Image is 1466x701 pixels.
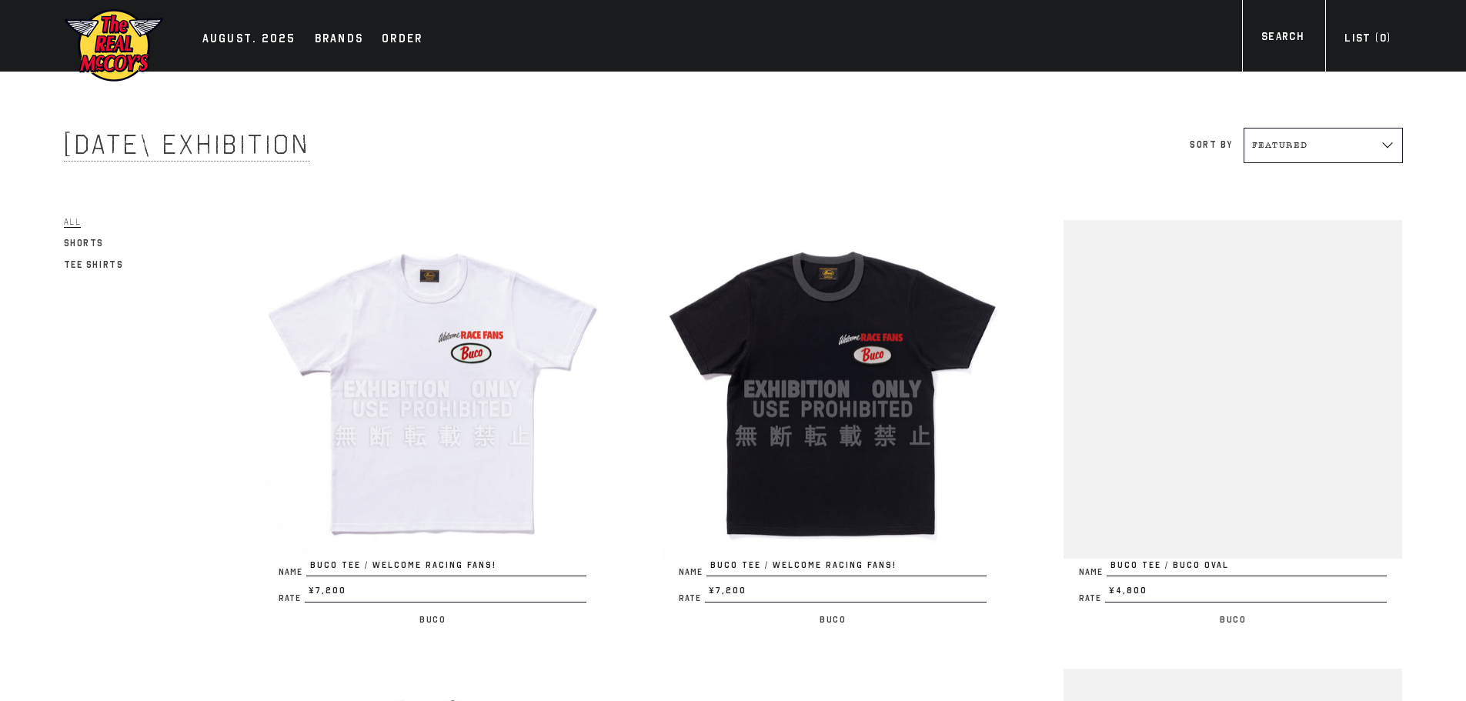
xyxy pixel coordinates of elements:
[64,8,164,83] img: mccoys-exhibition
[1064,610,1402,629] p: Buco
[64,128,310,162] span: [DATE] Exhibition
[202,29,296,51] div: AUGUST. 2025
[263,610,602,629] p: Buco
[263,220,602,629] a: BUCO TEE / WELCOME RACING FANS! NameBUCO TEE / WELCOME RACING FANS! Rate¥7,200 Buco
[64,234,105,252] a: Shorts
[1079,568,1107,576] span: Name
[1107,559,1387,577] span: BUCO TEE / BUCO OVAL
[663,220,1002,629] a: BUCO TEE / WELCOME RACING FANS! NameBUCO TEE / WELCOME RACING FANS! Rate¥7,200 Buco
[679,568,706,576] span: Name
[1261,28,1304,49] div: Search
[64,255,124,274] a: Tee Shirts
[305,584,586,603] span: ¥7,200
[663,220,1002,559] img: BUCO TEE / WELCOME RACING FANS!
[1190,139,1232,150] label: Sort by
[1380,32,1387,45] span: 0
[1242,28,1323,49] a: Search
[263,220,602,559] img: BUCO TEE / WELCOME RACING FANS!
[279,568,306,576] span: Name
[1344,30,1391,51] div: List ( )
[64,212,82,231] a: All
[306,559,586,577] span: BUCO TEE / WELCOME RACING FANS!
[1079,594,1105,603] span: Rate
[64,259,124,270] span: Tee Shirts
[1325,30,1410,51] a: List (0)
[374,29,430,51] a: Order
[195,29,304,51] a: AUGUST. 2025
[706,559,987,577] span: BUCO TEE / WELCOME RACING FANS!
[679,594,705,603] span: Rate
[382,29,422,51] div: Order
[1064,220,1402,629] a: BUCO TEE / BUCO OVAL NameBUCO TEE / BUCO OVAL Rate¥4,800 Buco
[64,238,105,249] span: Shorts
[705,584,987,603] span: ¥7,200
[663,610,1002,629] p: Buco
[315,29,364,51] div: Brands
[279,594,305,603] span: Rate
[64,216,82,228] span: All
[1105,584,1387,603] span: ¥4,800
